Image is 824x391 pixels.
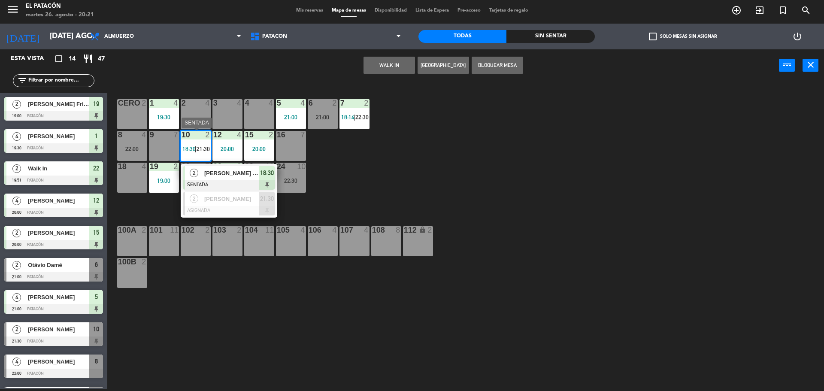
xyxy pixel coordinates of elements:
div: 2 [205,131,210,139]
span: [PERSON_NAME] [28,228,89,237]
i: exit_to_app [754,5,765,15]
div: 2 [173,163,179,170]
div: 10 [297,163,306,170]
div: 20:00 [244,146,274,152]
span: Otávio Damé [28,261,89,270]
div: 104 [245,226,245,234]
div: 100b [118,258,118,266]
span: Patacón [262,33,287,39]
span: 12 [93,195,99,206]
div: 103 [213,226,214,234]
div: SENTADA [182,118,212,128]
span: [PERSON_NAME] [28,357,89,366]
span: 2 [12,261,21,270]
div: 22:00 [117,146,147,152]
span: Disponibilidad [370,8,411,13]
span: Tarjetas de regalo [485,8,533,13]
i: menu [6,3,19,16]
div: 4 [173,99,179,107]
span: 14 [69,54,76,64]
i: power_settings_new [792,31,803,42]
div: 11 [265,226,274,234]
span: Mapa de mesas [327,8,370,13]
i: crop_square [54,54,64,64]
div: 2 [364,99,369,107]
div: 4 [205,99,210,107]
div: 107 [340,226,341,234]
span: 47 [98,54,105,64]
i: restaurant [83,54,93,64]
span: 6 [95,260,98,270]
i: turned_in_not [778,5,788,15]
div: 4 [332,226,337,234]
div: martes 26. agosto - 20:21 [26,11,94,19]
div: 4 [142,131,147,139]
button: WALK IN [364,57,415,74]
div: 100a [118,226,118,234]
div: 108 [372,226,373,234]
div: 22 [213,163,214,170]
span: [PERSON_NAME] [204,194,259,203]
i: power_input [782,60,792,70]
div: 21:00 [276,114,306,120]
span: 22 [93,163,99,173]
div: 19:30 [149,114,179,120]
span: 2 [190,194,198,203]
div: 4 [269,99,274,107]
div: 2 [142,258,147,266]
div: 7 [205,163,210,170]
span: [PERSON_NAME] Frizon [28,100,89,109]
div: 2 [205,226,210,234]
div: Esta vista [4,54,62,64]
span: 2 [190,169,198,177]
div: 15 [245,131,245,139]
button: power_input [779,59,795,72]
span: Mis reservas [292,8,327,13]
div: CERO [118,99,118,107]
span: [PERSON_NAME] [28,132,89,141]
span: 18:30 [260,168,274,178]
div: 7 [173,131,179,139]
div: 2 [237,163,242,170]
div: 2 [427,226,433,234]
div: 12 [213,131,214,139]
div: 20:00 [212,146,242,152]
span: Lista de Espera [411,8,453,13]
i: filter_list [17,76,27,86]
span: 21:30 [260,194,274,204]
span: 4 [12,358,21,366]
div: 2 [237,226,242,234]
label: Solo mesas sin asignar [649,33,717,40]
span: Pre-acceso [453,8,485,13]
span: 4 [12,132,21,141]
div: 19:00 [149,178,179,184]
input: Filtrar por nombre... [27,76,94,85]
div: 4 [237,131,242,139]
i: close [806,60,816,70]
div: 4 [237,99,242,107]
span: Walk In [28,164,89,173]
span: 2 [12,325,21,334]
div: 11 [170,226,179,234]
button: Bloquear Mesa [472,57,523,74]
button: [GEOGRAPHIC_DATA] [418,57,469,74]
span: | [354,114,355,121]
span: 4 [12,197,21,205]
span: | [195,145,197,152]
span: 2 [12,229,21,237]
span: 10 [93,324,99,334]
div: 4 [300,226,306,234]
span: [PERSON_NAME] [PERSON_NAME] [204,169,259,178]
